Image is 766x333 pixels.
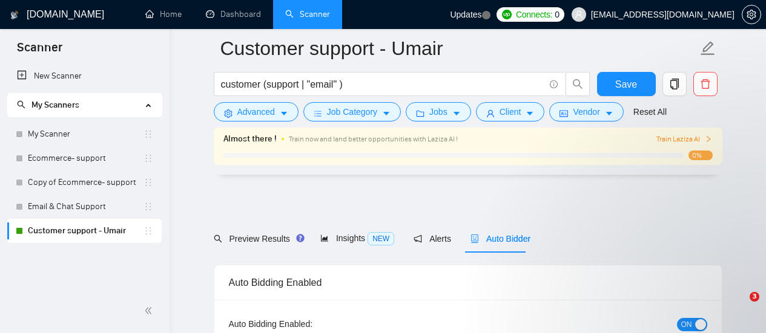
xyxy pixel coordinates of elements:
[526,109,534,118] span: caret-down
[17,100,25,109] span: search
[615,77,637,92] span: Save
[486,109,495,118] span: user
[7,64,162,88] li: New Scanner
[7,146,162,170] li: Ecommerce- support
[221,77,544,92] input: Search Freelance Jobs...
[688,150,713,160] span: 0%
[144,154,153,163] span: holder
[597,72,656,96] button: Save
[28,146,144,170] a: Ecommerce- support
[663,79,686,89] span: copy
[566,72,590,96] button: search
[17,64,152,88] a: New Scanner
[320,233,394,243] span: Insights
[144,305,156,317] span: double-left
[633,105,667,118] a: Reset All
[280,109,288,118] span: caret-down
[516,8,552,21] span: Connects:
[320,234,329,242] span: area-chart
[742,10,761,19] a: setting
[214,234,222,243] span: search
[452,109,461,118] span: caret-down
[223,132,277,146] span: Almost there !
[144,202,153,212] span: holder
[303,102,401,121] button: barsJob Categorycaret-down
[470,234,479,243] span: robot
[220,33,698,63] input: Scanner name...
[7,170,162,195] li: Copy of Ecommerce- support
[500,105,521,118] span: Client
[206,9,261,19] a: dashboardDashboard
[693,72,718,96] button: delete
[742,10,761,19] span: setting
[144,178,153,187] span: holder
[289,135,458,143] span: Train now and land better opportunities with Laziza AI !
[470,234,530,244] span: Auto Bidder
[406,102,471,121] button: folderJobscaret-down
[7,39,72,64] span: Scanner
[28,195,144,219] a: Email & Chat Support
[7,219,162,243] li: Customer support - Umair
[750,292,759,302] span: 3
[7,195,162,219] li: Email & Chat Support
[705,135,712,143] span: right
[285,9,330,19] a: searchScanner
[566,79,589,89] span: search
[214,102,299,121] button: settingAdvancedcaret-down
[742,5,761,24] button: setting
[429,105,447,118] span: Jobs
[368,232,394,245] span: NEW
[295,233,306,244] div: Tooltip anchor
[224,109,233,118] span: setting
[7,122,162,146] li: My Scanner
[681,318,692,331] span: ON
[502,10,512,19] img: upwork-logo.png
[28,219,144,243] a: Customer support - Umair
[382,109,391,118] span: caret-down
[725,292,754,321] iframe: Intercom live chat
[144,226,153,236] span: holder
[28,122,144,146] a: My Scanner
[237,105,275,118] span: Advanced
[549,102,623,121] button: idcardVendorcaret-down
[662,72,687,96] button: copy
[450,10,481,19] span: Updates
[555,8,560,21] span: 0
[560,109,568,118] span: idcard
[214,234,301,244] span: Preview Results
[416,109,424,118] span: folder
[573,105,599,118] span: Vendor
[327,105,377,118] span: Job Category
[17,100,79,110] span: My Scanners
[229,317,388,331] div: Auto Bidding Enabled:
[656,134,712,145] button: Train Laziza AI
[550,80,558,88] span: info-circle
[144,129,153,139] span: holder
[694,79,717,89] span: delete
[605,109,613,118] span: caret-down
[31,100,79,110] span: My Scanners
[314,109,322,118] span: bars
[414,234,451,244] span: Alerts
[229,265,707,300] div: Auto Bidding Enabled
[145,9,182,19] a: homeHome
[575,10,583,19] span: user
[28,170,144,195] a: Copy of Ecommerce- support
[10,5,19,25] img: logo
[414,234,422,243] span: notification
[700,40,716,56] span: edit
[476,102,545,121] button: userClientcaret-down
